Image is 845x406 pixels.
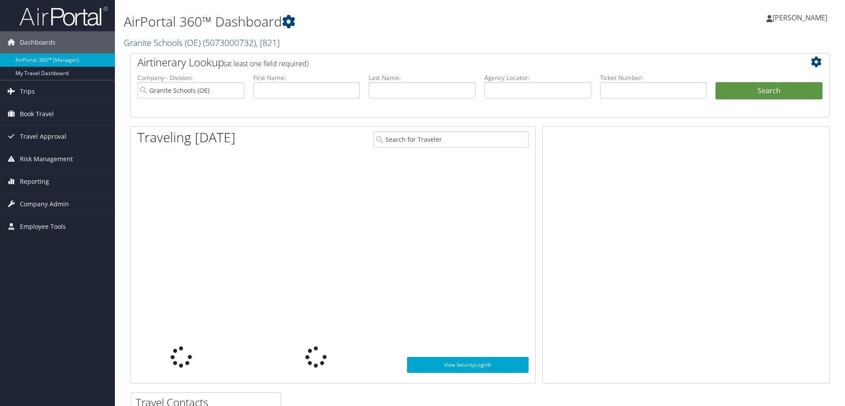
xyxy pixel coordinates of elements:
[407,357,529,373] a: View SecurityLogic®
[20,103,54,125] span: Book Travel
[137,128,236,147] h1: Traveling [DATE]
[124,37,280,49] a: Granite Schools (OE)
[369,73,476,82] label: Last Name:
[256,37,280,49] span: , [ 821 ]
[484,73,591,82] label: Agency Locator:
[716,82,822,100] button: Search
[253,73,360,82] label: First Name:
[20,171,49,193] span: Reporting
[203,37,256,49] span: ( 5073000732 )
[20,125,66,148] span: Travel Approval
[19,6,108,27] img: airportal-logo.png
[20,216,66,238] span: Employee Tools
[137,73,244,82] label: Company - Division:
[373,131,529,148] input: Search for Traveler
[773,13,827,23] span: [PERSON_NAME]
[600,73,707,82] label: Ticket Number:
[20,80,35,102] span: Trips
[766,4,836,31] a: [PERSON_NAME]
[224,59,308,68] span: (at least one field required)
[20,31,56,53] span: Dashboards
[137,55,764,70] h2: Airtinerary Lookup
[20,193,69,215] span: Company Admin
[124,12,599,31] h1: AirPortal 360™ Dashboard
[20,148,73,170] span: Risk Management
